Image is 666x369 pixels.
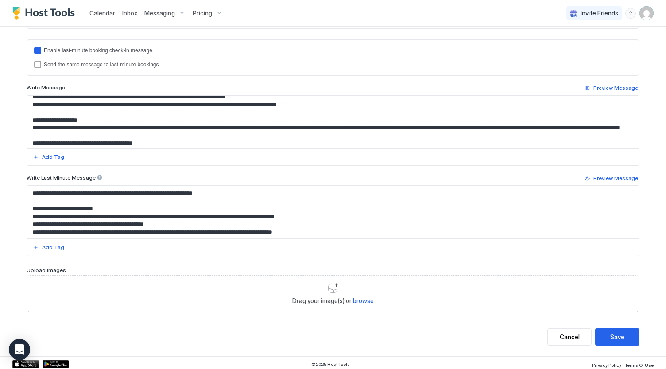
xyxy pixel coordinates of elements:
[610,332,624,342] div: Save
[27,84,65,91] span: Write Message
[12,7,79,20] a: Host Tools Logo
[560,332,580,342] div: Cancel
[12,360,39,368] a: App Store
[27,174,96,181] span: Write Last Minute Message
[595,328,639,346] button: Save
[581,9,618,17] span: Invite Friends
[42,153,64,161] div: Add Tag
[122,8,137,18] a: Inbox
[625,360,654,369] a: Terms Of Use
[89,8,115,18] a: Calendar
[42,243,64,251] div: Add Tag
[9,339,30,360] div: Open Intercom Messenger
[32,242,66,253] button: Add Tag
[193,9,212,17] span: Pricing
[625,362,654,368] span: Terms Of Use
[592,360,621,369] a: Privacy Policy
[27,267,66,273] span: Upload Images
[144,9,175,17] span: Messaging
[639,6,654,20] div: User profile
[583,83,639,93] button: Preview Message
[593,174,638,182] div: Preview Message
[353,297,374,304] span: browse
[89,9,115,17] span: Calendar
[34,47,632,54] div: lastMinuteMessageEnabled
[547,328,592,346] button: Cancel
[122,9,137,17] span: Inbox
[593,84,638,92] div: Preview Message
[292,297,374,305] span: Drag your image(s) or
[583,173,639,184] button: Preview Message
[592,362,621,368] span: Privacy Policy
[44,47,154,54] div: Enable last-minute booking check-in message.
[311,361,350,367] span: © 2025 Host Tools
[43,360,69,368] a: Google Play Store
[32,152,66,162] button: Add Tag
[27,96,639,148] textarea: Input Field
[625,8,636,19] div: menu
[34,61,632,68] div: lastMinuteMessageIsTheSame
[44,61,159,68] div: Send the same message to last-minute bookings
[27,186,639,238] textarea: Input Field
